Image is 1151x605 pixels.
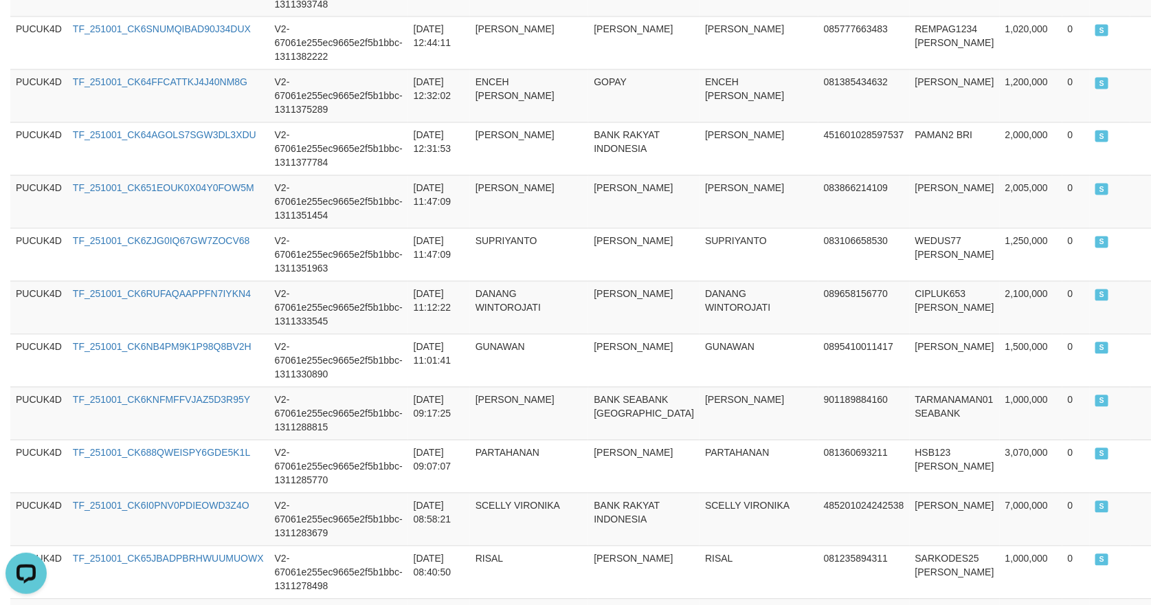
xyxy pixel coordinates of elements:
[470,281,589,334] td: DANANG WINTOROJATI
[73,130,256,141] a: TF_251001_CK64AGOLS7SGW3DL3XDU
[1062,546,1090,599] td: 0
[10,122,67,175] td: PUCUK4D
[700,228,818,281] td: SUPRIYANTO
[700,122,818,175] td: [PERSON_NAME]
[73,77,247,88] a: TF_251001_CK64FFCATTKJ4J40NM8G
[10,546,67,599] td: PUCUK4D
[269,16,408,69] td: V2-67061e255ec9665e2f5b1bbc-1311382222
[269,175,408,228] td: V2-67061e255ec9665e2f5b1bbc-1311351454
[910,440,1000,493] td: HSB123 [PERSON_NAME]
[408,334,470,387] td: [DATE] 11:01:41
[700,440,818,493] td: PARTAHANAN
[588,69,700,122] td: GOPAY
[1000,546,1062,599] td: 1,000,000
[10,281,67,334] td: PUCUK4D
[588,440,700,493] td: [PERSON_NAME]
[1095,289,1109,301] span: SUCCESS
[588,493,700,546] td: BANK RAKYAT INDONESIA
[1062,493,1090,546] td: 0
[1000,493,1062,546] td: 7,000,000
[73,553,264,564] a: TF_251001_CK65JBADPBRHWUUMUOWX
[10,493,67,546] td: PUCUK4D
[700,281,818,334] td: DANANG WINTOROJATI
[1000,334,1062,387] td: 1,500,000
[1095,395,1109,407] span: SUCCESS
[10,387,67,440] td: PUCUK4D
[910,281,1000,334] td: CIPLUK653 [PERSON_NAME]
[269,493,408,546] td: V2-67061e255ec9665e2f5b1bbc-1311283679
[1095,342,1109,354] span: SUCCESS
[470,334,589,387] td: GUNAWAN
[408,493,470,546] td: [DATE] 08:58:21
[1000,440,1062,493] td: 3,070,000
[910,387,1000,440] td: TARMANAMAN01 SEABANK
[1095,501,1109,513] span: SUCCESS
[588,228,700,281] td: [PERSON_NAME]
[700,175,818,228] td: [PERSON_NAME]
[1062,334,1090,387] td: 0
[818,440,910,493] td: 081360693211
[818,69,910,122] td: 081385434632
[73,289,251,300] a: TF_251001_CK6RUFAQAAPPFN7IYKN4
[269,281,408,334] td: V2-67061e255ec9665e2f5b1bbc-1311333545
[1095,236,1109,248] span: SUCCESS
[910,122,1000,175] td: PAMAN2 BRI
[910,228,1000,281] td: WEDUS77 [PERSON_NAME]
[700,387,818,440] td: [PERSON_NAME]
[588,281,700,334] td: [PERSON_NAME]
[470,122,589,175] td: [PERSON_NAME]
[910,334,1000,387] td: [PERSON_NAME]
[818,281,910,334] td: 089658156770
[10,16,67,69] td: PUCUK4D
[1062,281,1090,334] td: 0
[1095,78,1109,89] span: SUCCESS
[910,493,1000,546] td: [PERSON_NAME]
[269,546,408,599] td: V2-67061e255ec9665e2f5b1bbc-1311278498
[269,69,408,122] td: V2-67061e255ec9665e2f5b1bbc-1311375289
[1000,387,1062,440] td: 1,000,000
[1000,122,1062,175] td: 2,000,000
[5,5,47,47] button: Open LiveChat chat widget
[10,334,67,387] td: PUCUK4D
[1000,16,1062,69] td: 1,020,000
[588,175,700,228] td: [PERSON_NAME]
[910,16,1000,69] td: REMPAG1234 [PERSON_NAME]
[1062,69,1090,122] td: 0
[408,228,470,281] td: [DATE] 11:47:09
[73,24,251,35] a: TF_251001_CK6SNUMQIBAD90J34DUX
[10,175,67,228] td: PUCUK4D
[1062,387,1090,440] td: 0
[910,546,1000,599] td: SARKODES25 [PERSON_NAME]
[269,122,408,175] td: V2-67061e255ec9665e2f5b1bbc-1311377784
[408,69,470,122] td: [DATE] 12:32:02
[588,16,700,69] td: [PERSON_NAME]
[73,500,249,511] a: TF_251001_CK6I0PNV0PDIEOWD3Z4O
[470,387,589,440] td: [PERSON_NAME]
[818,387,910,440] td: 901189884160
[10,69,67,122] td: PUCUK4D
[910,69,1000,122] td: [PERSON_NAME]
[470,16,589,69] td: [PERSON_NAME]
[73,236,250,247] a: TF_251001_CK6ZJG0IQ67GW7ZOCV68
[408,122,470,175] td: [DATE] 12:31:53
[588,334,700,387] td: [PERSON_NAME]
[408,440,470,493] td: [DATE] 09:07:07
[408,16,470,69] td: [DATE] 12:44:11
[588,387,700,440] td: BANK SEABANK [GEOGRAPHIC_DATA]
[818,175,910,228] td: 083866214109
[700,493,818,546] td: SCELLY VIRONIKA
[1095,184,1109,195] span: SUCCESS
[1000,69,1062,122] td: 1,200,000
[1095,131,1109,142] span: SUCCESS
[408,281,470,334] td: [DATE] 11:12:22
[470,493,589,546] td: SCELLY VIRONIKA
[408,175,470,228] td: [DATE] 11:47:09
[588,122,700,175] td: BANK RAKYAT INDONESIA
[269,334,408,387] td: V2-67061e255ec9665e2f5b1bbc-1311330890
[408,546,470,599] td: [DATE] 08:40:50
[700,334,818,387] td: GUNAWAN
[818,122,910,175] td: 451601028597537
[1062,175,1090,228] td: 0
[700,16,818,69] td: [PERSON_NAME]
[588,546,700,599] td: [PERSON_NAME]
